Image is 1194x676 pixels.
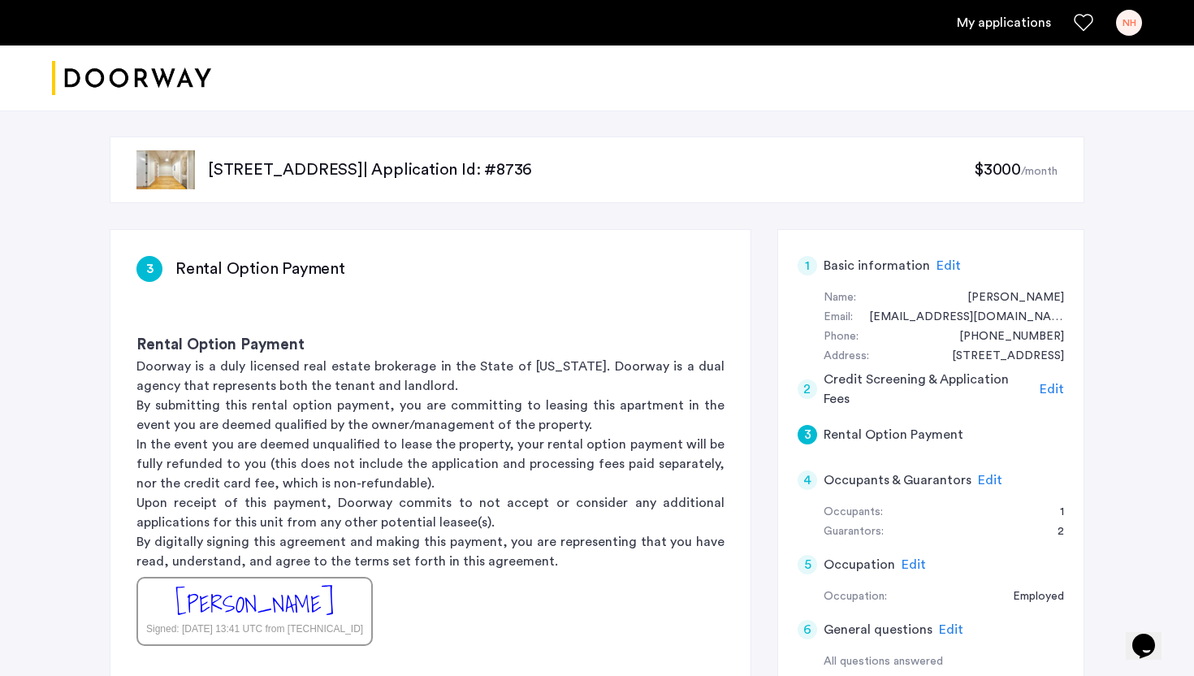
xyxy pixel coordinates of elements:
div: 3 [798,425,817,444]
div: 2 [1041,522,1064,542]
span: Edit [939,623,963,636]
h3: Rental Option Payment [175,258,345,280]
h5: Basic information [824,256,930,275]
p: Upon receipt of this payment, Doorway commits to not accept or consider any additional applicatio... [136,493,725,532]
img: apartment [136,150,195,189]
div: +12394044092 [943,327,1064,347]
div: 1 [798,256,817,275]
p: In the event you are deemed unqualified to lease the property, your rental option payment will be... [136,435,725,493]
div: 6 [798,620,817,639]
div: Natalie Hughes [951,288,1064,308]
div: Address: [824,347,869,366]
h5: Rental Option Payment [824,425,963,444]
div: Occupants: [824,503,883,522]
p: By digitally signing this agreement and making this payment, you are representing that you have r... [136,532,725,571]
a: My application [957,13,1051,32]
span: Edit [1040,383,1064,396]
a: Cazamio logo [52,48,211,109]
div: Employed [997,587,1064,607]
p: [STREET_ADDRESS] | Application Id: #8736 [208,158,974,181]
div: [PERSON_NAME] [175,587,334,622]
div: Email: [824,308,853,327]
div: 3 [136,256,162,282]
iframe: chat widget [1126,611,1178,660]
img: logo [52,48,211,109]
span: Edit [978,474,1002,487]
p: Doorway is a duly licensed real estate brokerage in the State of [US_STATE]. Doorway is a dual ag... [136,357,725,396]
div: NH [1116,10,1142,36]
div: Phone: [824,327,859,347]
p: By submitting this rental option payment, you are committing to leasing this apartment in the eve... [136,396,725,435]
div: 2 [798,379,817,399]
h5: Occupants & Guarantors [824,470,971,490]
span: $3000 [974,162,1021,178]
div: 4 [798,470,817,490]
div: 846 Bushwick Ave, #2L [936,347,1064,366]
div: nataliehughes29@gmail.com [853,308,1064,327]
a: Favorites [1074,13,1093,32]
div: 1 [1044,503,1064,522]
div: Guarantors: [824,522,884,542]
h3: Rental Option Payment [136,334,725,357]
div: Signed: [DATE] 13:41 UTC from [TECHNICAL_ID] [146,622,363,636]
h5: Occupation [824,555,895,574]
h5: Credit Screening & Application Fees [824,370,1034,409]
div: 5 [798,555,817,574]
div: Occupation: [824,587,887,607]
h5: General questions [824,620,932,639]
span: Edit [937,259,961,272]
sub: /month [1021,166,1058,177]
div: Name: [824,288,856,308]
div: All questions answered [824,652,1064,672]
span: Edit [902,558,926,571]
